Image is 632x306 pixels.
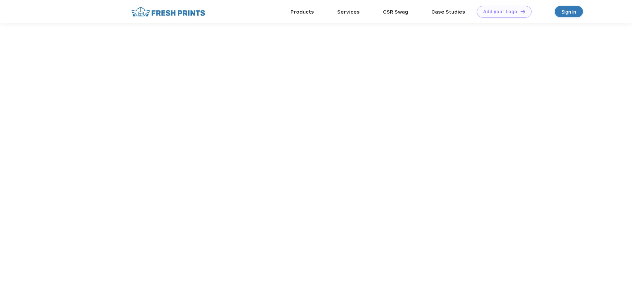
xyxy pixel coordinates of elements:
[483,9,517,15] div: Add your Logo
[555,6,583,17] a: Sign in
[562,8,576,16] div: Sign in
[290,9,314,15] a: Products
[129,6,207,18] img: fo%20logo%202.webp
[521,10,525,13] img: DT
